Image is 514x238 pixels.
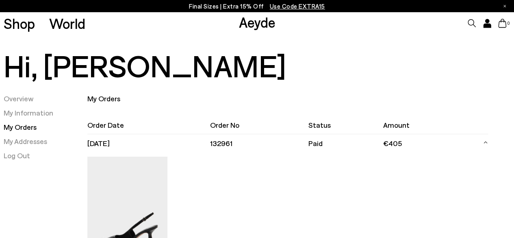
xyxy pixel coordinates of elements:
[383,134,472,153] td: €405
[87,94,488,104] div: My Orders
[210,134,308,153] td: 132961
[270,2,325,10] span: Navigate to /collections/ss25-final-sizes
[189,1,325,11] p: Final Sizes | Extra 15% Off
[4,108,53,117] a: My Information
[210,116,308,134] th: Order No
[239,13,275,31] a: Aeyde
[383,116,472,134] th: Amount
[4,49,511,81] h2: Hi, [PERSON_NAME]
[308,116,383,134] th: Status
[4,151,30,160] a: Log Out
[4,122,37,131] a: My Orders
[498,19,506,28] a: 0
[4,137,47,146] a: My Addresses
[308,134,383,153] td: paid
[49,16,85,31] a: World
[4,16,35,31] a: Shop
[87,134,210,153] td: [DATE]
[506,21,510,26] span: 0
[87,116,210,134] th: Order Date
[4,94,34,103] a: Overview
